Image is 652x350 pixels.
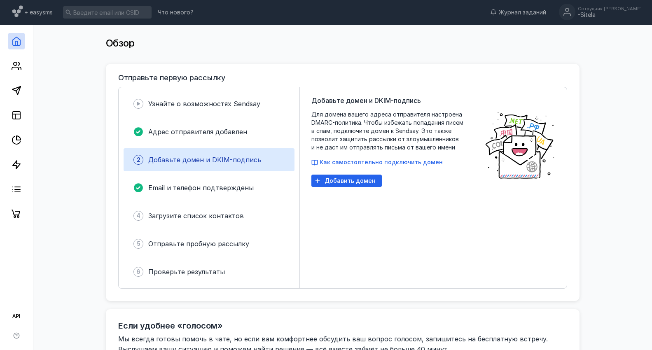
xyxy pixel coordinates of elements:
[148,240,249,248] span: Отправьте пробную рассылку
[578,6,642,11] div: Сотрудник [PERSON_NAME]
[578,12,642,19] div: -Sitela
[136,268,140,276] span: 6
[148,212,244,220] span: Загрузите список контактов
[148,184,254,192] span: Email и телефон подтверждены
[118,74,225,82] h3: Отправьте первую рассылку
[148,268,225,276] span: Проверьте результаты
[63,6,152,19] input: Введите email или CSID
[311,96,421,105] span: Добавьте домен и DKIM-подпись
[499,8,546,16] span: Журнал заданий
[154,9,198,15] a: Что нового?
[118,321,223,331] h2: Если удобнее «голосом»
[311,110,476,152] span: Для домена вашего адреса отправителя настроена DMARC-политика. Чтобы избежать попадания писем в с...
[484,110,555,180] img: poster
[24,8,53,16] span: + easysms
[325,177,376,184] span: Добавить домен
[311,158,443,166] button: Как самостоятельно подключить домен
[137,240,140,248] span: 5
[137,156,140,164] span: 2
[311,175,382,187] button: Добавить домен
[136,212,140,220] span: 4
[158,9,194,15] span: Что нового?
[320,159,443,166] span: Как самостоятельно подключить домен
[106,37,135,49] span: Обзор
[148,100,260,108] span: Узнайте о возможностях Sendsay
[148,128,247,136] span: Адрес отправителя добавлен
[12,4,53,21] a: + easysms
[148,156,261,164] span: Добавьте домен и DKIM-подпись
[486,8,550,16] a: Журнал заданий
